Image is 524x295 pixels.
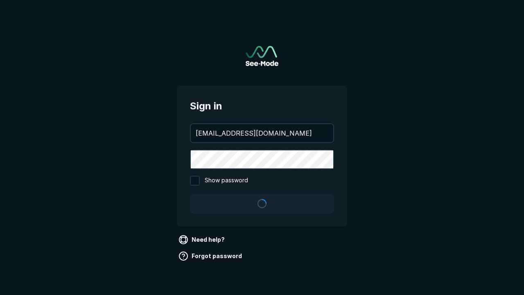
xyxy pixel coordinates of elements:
img: See-Mode Logo [246,46,278,66]
a: Forgot password [177,250,245,263]
a: Need help? [177,233,228,246]
a: Go to sign in [246,46,278,66]
span: Show password [205,176,248,186]
span: Sign in [190,99,334,113]
input: your@email.com [191,124,333,142]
